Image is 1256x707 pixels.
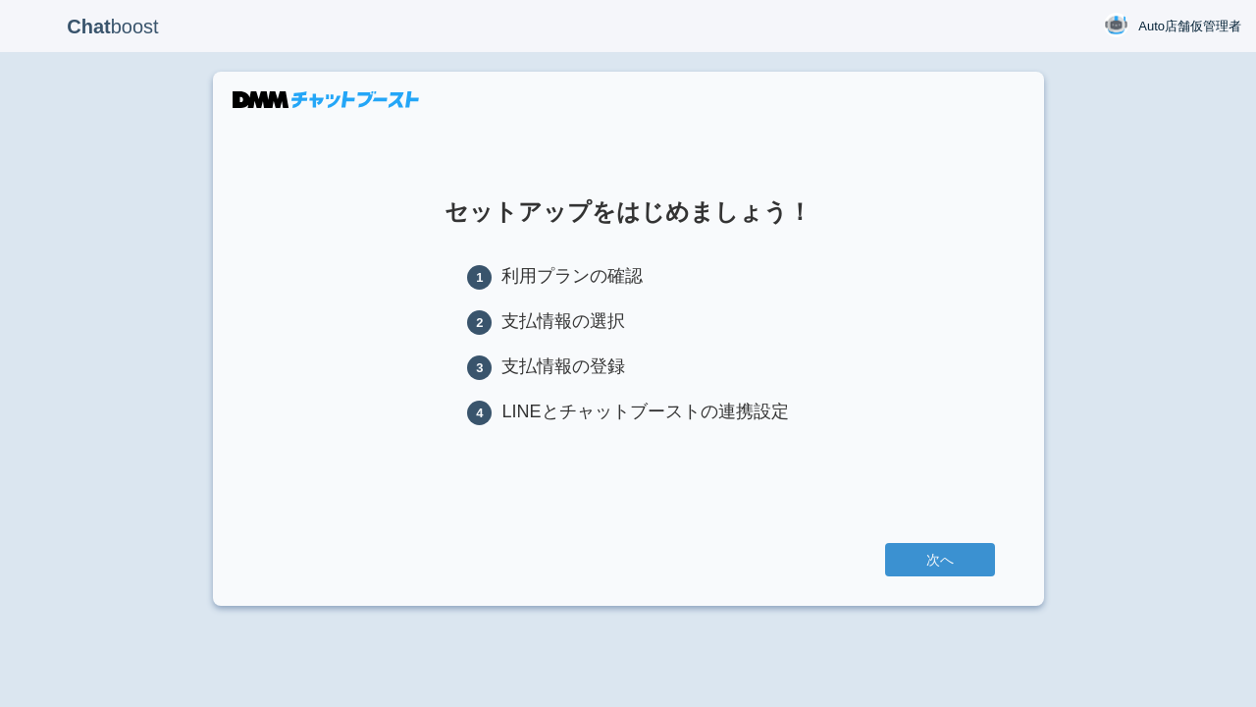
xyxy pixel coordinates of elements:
img: User Image [1104,13,1128,37]
li: 支払情報の選択 [467,309,788,335]
span: 1 [467,265,492,290]
span: 2 [467,310,492,335]
span: 4 [467,401,492,425]
a: 次へ [885,543,995,576]
img: DMMチャットブースト [233,91,419,108]
h1: セットアップをはじめましょう！ [262,199,995,225]
b: Chat [67,16,110,37]
span: 3 [467,355,492,380]
li: 利用プランの確認 [467,264,788,290]
li: 支払情報の登録 [467,354,788,380]
p: boost [15,2,211,51]
span: Auto店舗仮管理者 [1138,17,1241,36]
li: LINEとチャットブーストの連携設定 [467,400,788,425]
